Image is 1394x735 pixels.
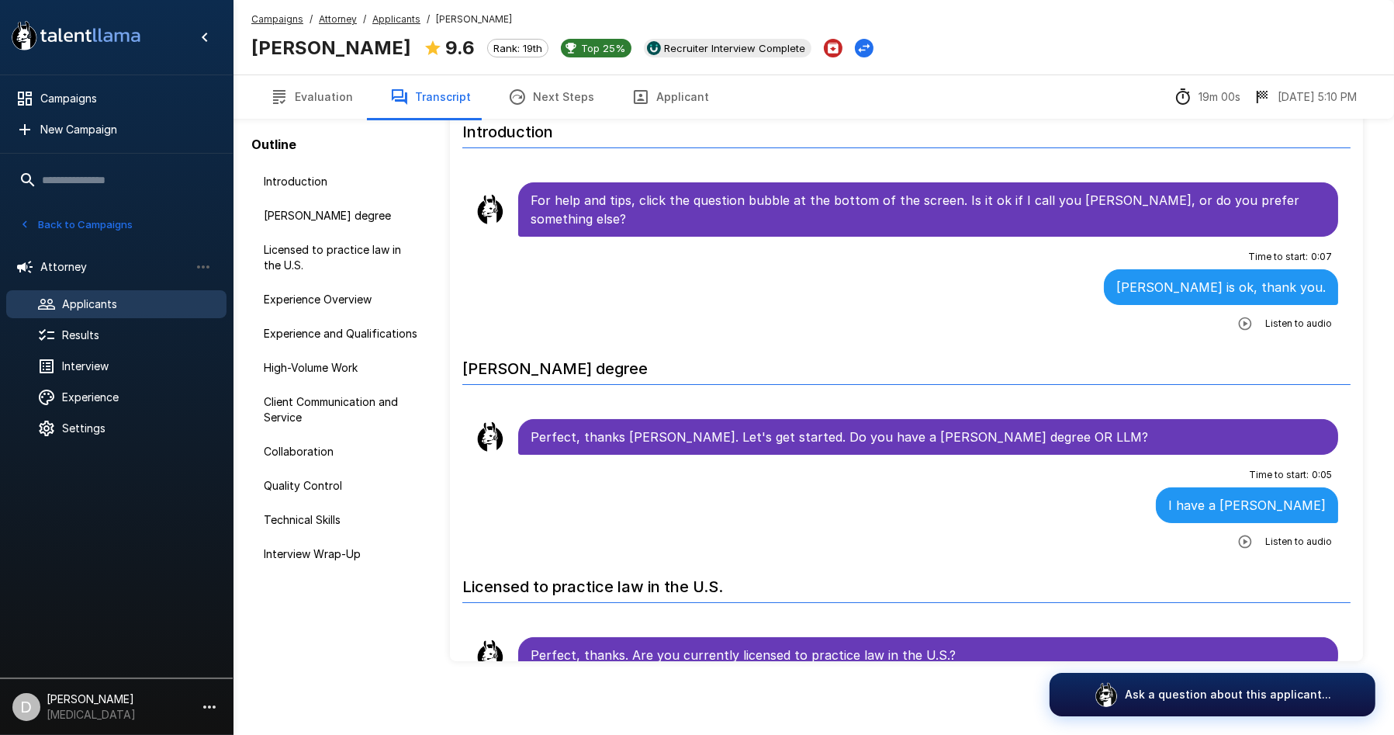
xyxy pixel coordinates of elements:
[658,42,811,54] span: Recruiter Interview Complete
[462,562,1351,603] h6: Licensed to practice law in the U.S.
[264,444,419,459] span: Collaboration
[1050,673,1375,716] button: Ask a question about this applicant...
[1174,88,1240,106] div: The time between starting and completing the interview
[475,194,506,225] img: llama_clean.png
[1094,682,1119,707] img: logo_glasses@2x.png
[372,75,489,119] button: Transcript
[462,344,1351,385] h6: [PERSON_NAME] degree
[531,428,1326,446] p: Perfect, thanks [PERSON_NAME]. Let's get started. Do you have a [PERSON_NAME] degree OR LLM?
[264,208,419,224] span: [PERSON_NAME] degree
[251,168,431,196] div: Introduction
[1265,316,1332,331] span: Listen to audio
[264,478,419,494] span: Quality Control
[489,75,613,119] button: Next Steps
[251,388,431,432] div: Client Communication and Service
[251,506,431,534] div: Technical Skills
[613,75,728,119] button: Applicant
[436,12,512,27] span: [PERSON_NAME]
[264,394,419,425] span: Client Communication and Service
[251,320,431,348] div: Experience and Qualifications
[251,75,372,119] button: Evaluation
[251,137,296,152] b: Outline
[310,12,313,27] span: /
[251,438,431,466] div: Collaboration
[1265,534,1332,550] span: Listen to audio
[488,42,548,54] span: Rank: 19th
[251,202,431,230] div: [PERSON_NAME] degree
[824,39,842,57] button: Archive Applicant
[251,354,431,382] div: High-Volume Work
[251,36,411,59] b: [PERSON_NAME]
[264,546,419,562] span: Interview Wrap-Up
[264,360,419,376] span: High-Volume Work
[427,12,430,27] span: /
[475,640,506,671] img: llama_clean.png
[251,13,303,25] u: Campaigns
[647,41,661,55] img: ukg_logo.jpeg
[372,13,420,25] u: Applicants
[1249,467,1309,483] span: Time to start :
[264,292,419,307] span: Experience Overview
[475,421,506,452] img: llama_clean.png
[1116,278,1326,296] p: [PERSON_NAME] is ok, thank you.
[531,191,1326,228] p: For help and tips, click the question bubble at the bottom of the screen. Is it ok if I call you ...
[319,13,357,25] u: Attorney
[1168,496,1326,515] p: I have a [PERSON_NAME]
[1278,89,1357,105] p: [DATE] 5:10 PM
[264,326,419,341] span: Experience and Qualifications
[1199,89,1240,105] p: 19m 00s
[251,236,431,279] div: Licensed to practice law in the U.S.
[1248,249,1308,265] span: Time to start :
[251,540,431,568] div: Interview Wrap-Up
[462,107,1351,148] h6: Introduction
[251,472,431,500] div: Quality Control
[1125,687,1331,702] p: Ask a question about this applicant...
[575,42,631,54] span: Top 25%
[1253,88,1357,106] div: The date and time when the interview was completed
[855,39,873,57] button: Change Stage
[644,39,811,57] div: View profile in UKG
[445,36,475,59] b: 9.6
[363,12,366,27] span: /
[264,512,419,528] span: Technical Skills
[531,646,1326,664] p: Perfect, thanks. Are you currently licensed to practice law in the U.S.?
[264,242,419,273] span: Licensed to practice law in the U.S.
[1312,467,1332,483] span: 0 : 05
[1311,249,1332,265] span: 0 : 07
[251,286,431,314] div: Experience Overview
[264,174,419,189] span: Introduction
